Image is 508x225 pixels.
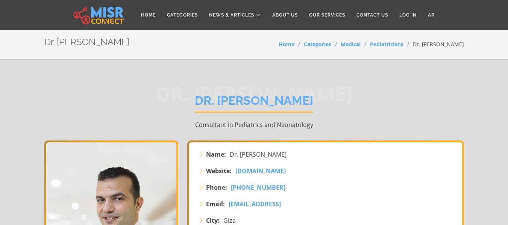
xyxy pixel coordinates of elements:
a: About Us [267,8,303,22]
li: Dr. [PERSON_NAME] [403,40,464,48]
span: [EMAIL_ADDRESS] [229,200,281,208]
strong: Website: [206,166,232,175]
a: Medical [341,41,361,48]
strong: Email: [206,199,225,208]
span: Giza [223,216,236,225]
a: Categories [304,41,331,48]
a: AR [422,8,440,22]
strong: Phone: [206,183,227,192]
a: Log in [394,8,422,22]
span: News & Articles [209,12,254,18]
a: [DOMAIN_NAME] [235,166,286,175]
a: ‎[PHONE_NUMBER] [231,183,285,192]
strong: City: [206,216,220,225]
a: Pediatricians [370,41,403,48]
h2: Dr. [PERSON_NAME] [44,37,129,48]
h1: Dr. [PERSON_NAME] [195,94,313,113]
a: Home [135,8,161,22]
p: Consultant in Pediatrics and Neonatology [44,120,464,129]
img: main.misr_connect [73,6,124,24]
a: News & Articles [203,8,267,22]
span: Dr. [PERSON_NAME] [230,150,287,159]
a: [EMAIL_ADDRESS] [229,199,281,208]
a: Contact Us [351,8,394,22]
a: Our Services [303,8,351,22]
strong: Name: [206,150,226,159]
a: Categories [161,8,203,22]
a: Home [279,41,294,48]
span: [DOMAIN_NAME] [235,167,286,175]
